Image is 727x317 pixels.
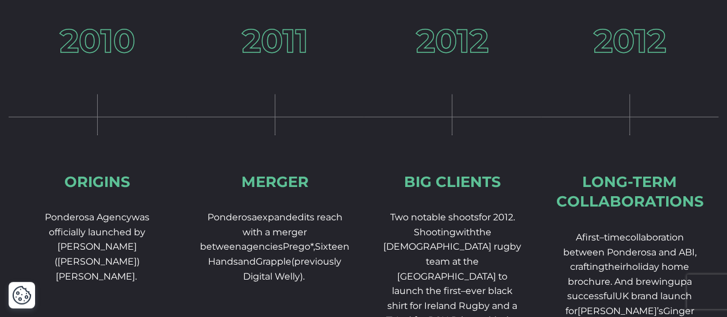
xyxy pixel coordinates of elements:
span: nd brew [621,276,659,287]
h3: 2012 [594,25,666,58]
span: craft [570,261,590,272]
span: Ponderosa [207,212,257,223]
span: A [576,232,582,243]
span: ing [659,276,674,287]
div: Merger [241,172,309,192]
button: Cookie Settings [12,285,32,305]
span: for 2012. [478,212,514,223]
span: the [DEMOGRAPHIC_DATA] rugby team at the [GEOGRAPHIC_DATA] to launch the first [383,227,521,296]
h3: 2010 [60,25,135,58]
span: – [599,232,604,243]
div: Big Clients [404,172,501,192]
span: (previously Digital Welly). [243,256,342,282]
span: collaboration between Ponderosa and ABI [563,232,695,258]
span: ith [463,227,475,238]
span: A [614,276,621,287]
span: e [614,261,620,272]
span: holiday home brochure [568,261,690,287]
span: ed [292,212,304,223]
span: up [674,276,687,287]
span: Prego* [283,241,313,252]
h3: 2012 [416,25,488,58]
span: th [605,261,614,272]
span: its reach with a merger between [200,212,343,252]
span: Ponderosa Agency [45,212,132,223]
span: time [604,232,625,243]
span: , [313,241,315,252]
span: Sixteen Hands [208,241,349,267]
span: expand [257,212,292,223]
div: Origins [64,172,130,192]
span: [PERSON_NAME]’s [578,305,663,316]
span: , [695,247,697,258]
span: and [238,256,256,267]
h3: 2011 [242,25,308,58]
span: UK brand launch for [566,291,693,316]
span: Two notable shoots [390,212,478,223]
span: ing [590,261,605,272]
span: Shooting [413,227,455,238]
div: Long-term collaborations [556,172,703,212]
span: agencies [241,241,283,252]
span: ir [620,261,626,272]
span: was officially launched by [PERSON_NAME] ([PERSON_NAME]) [PERSON_NAME]. [49,212,149,281]
span: . [610,276,612,287]
span: – [461,285,466,296]
span: first [582,232,599,243]
img: Revisit consent button [12,285,32,305]
span: Grapple [256,256,291,267]
span: w [455,227,463,238]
